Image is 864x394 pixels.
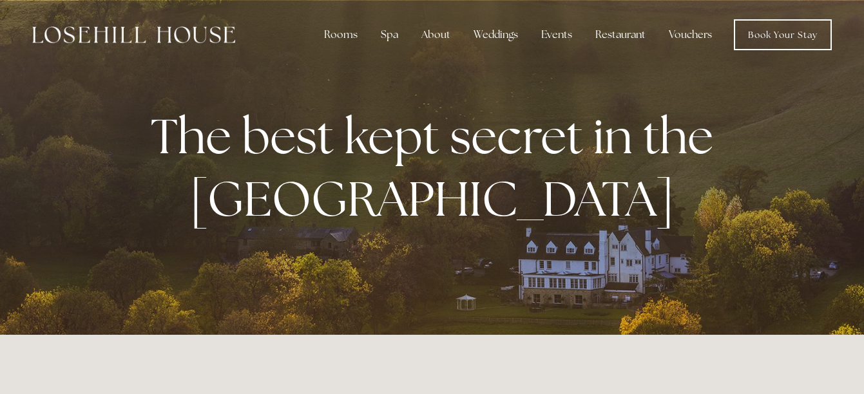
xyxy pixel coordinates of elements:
[531,22,582,48] div: Events
[585,22,656,48] div: Restaurant
[734,19,832,50] a: Book Your Stay
[370,22,408,48] div: Spa
[411,22,461,48] div: About
[463,22,528,48] div: Weddings
[658,22,722,48] a: Vouchers
[32,26,235,43] img: Losehill House
[151,104,724,230] strong: The best kept secret in the [GEOGRAPHIC_DATA]
[314,22,368,48] div: Rooms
